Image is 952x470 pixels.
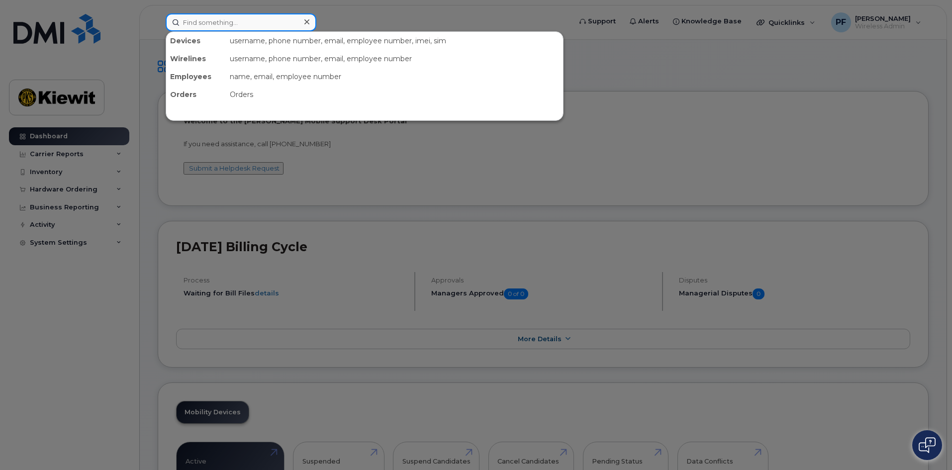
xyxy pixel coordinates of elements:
div: Employees [166,68,226,86]
div: Orders [226,86,563,103]
div: name, email, employee number [226,68,563,86]
div: Devices [166,32,226,50]
div: username, phone number, email, employee number, imei, sim [226,32,563,50]
div: Wirelines [166,50,226,68]
div: Orders [166,86,226,103]
div: username, phone number, email, employee number [226,50,563,68]
img: Open chat [919,437,936,453]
